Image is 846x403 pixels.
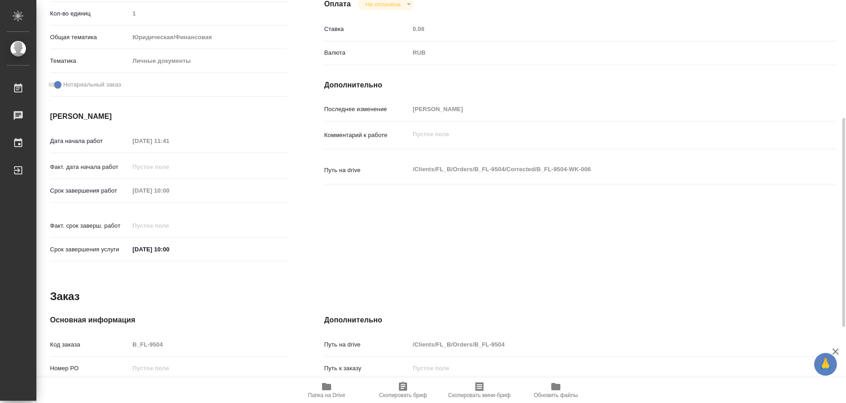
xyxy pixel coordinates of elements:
p: Факт. дата начала работ [50,163,129,172]
p: Общая тематика [50,33,129,42]
button: Папка на Drive [288,377,365,403]
h4: Дополнительно [324,315,836,326]
button: Не оплачена [363,0,403,8]
p: Факт. срок заверш. работ [50,221,129,230]
div: RUB [409,45,793,61]
p: Код заказа [50,340,129,349]
input: Пустое поле [409,362,793,375]
p: Ставка [324,25,410,34]
div: Юридическая/Финансовая [129,30,287,45]
input: Пустое поле [129,160,209,173]
input: Пустое поле [129,338,287,351]
p: Последнее изменение [324,105,410,114]
input: Пустое поле [129,7,287,20]
button: Скопировать бриф [365,377,441,403]
p: Номер РО [50,364,129,373]
p: Дата начала работ [50,137,129,146]
p: Тематика [50,56,129,66]
span: Папка на Drive [308,392,345,398]
p: Путь к заказу [324,364,410,373]
h4: [PERSON_NAME] [50,111,288,122]
textarea: /Clients/FL_B/Orders/B_FL-9504/Corrected/B_FL-9504-WK-006 [409,162,793,177]
h4: Основная информация [50,315,288,326]
p: Путь на drive [324,166,410,175]
span: Скопировать бриф [379,392,427,398]
span: Обновить файлы [534,392,578,398]
p: Комментарий к работе [324,131,410,140]
p: Срок завершения услуги [50,245,129,254]
input: Пустое поле [409,338,793,351]
div: Личные документы [129,53,287,69]
p: Срок завершения работ [50,186,129,195]
h4: Дополнительно [324,80,836,91]
span: 🙏 [818,355,833,374]
input: Пустое поле [129,184,209,197]
input: ✎ Введи что-нибудь [129,243,209,256]
span: Скопировать мини-бриф [448,392,510,398]
input: Пустое поле [129,134,209,148]
button: Скопировать мини-бриф [441,377,518,403]
input: Пустое поле [409,102,793,116]
p: Валюта [324,48,410,57]
p: Путь на drive [324,340,410,349]
p: Кол-во единиц [50,9,129,18]
input: Пустое поле [129,219,209,232]
input: Пустое поле [409,22,793,36]
button: Обновить файлы [518,377,594,403]
h2: Заказ [50,289,80,304]
button: 🙏 [814,353,837,376]
input: Пустое поле [129,362,287,375]
span: Нотариальный заказ [63,80,121,89]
